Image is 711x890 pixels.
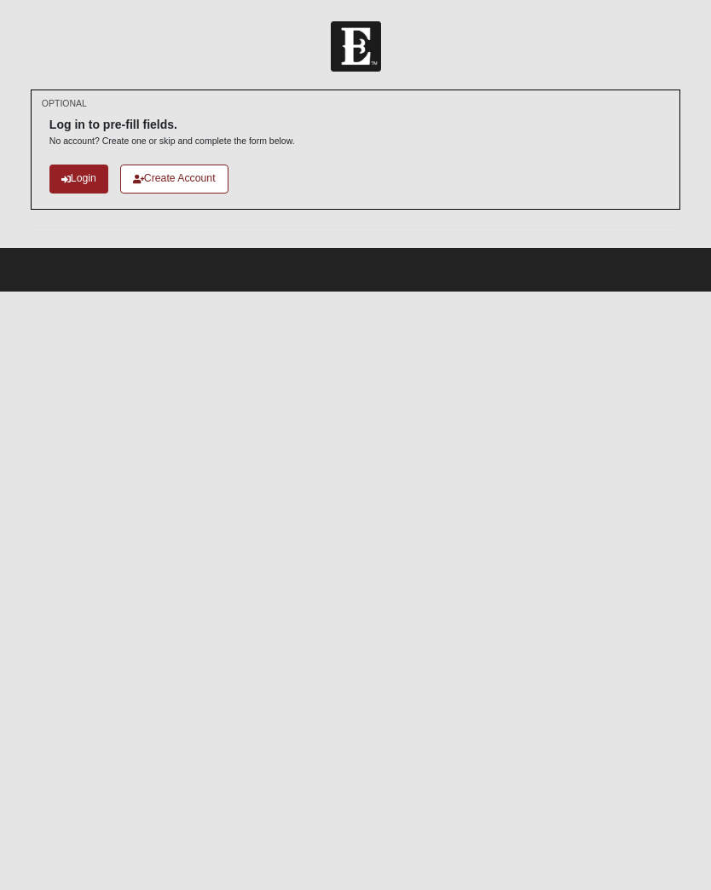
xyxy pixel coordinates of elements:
a: Login [49,165,108,193]
img: Church of Eleven22 Logo [331,21,381,72]
small: OPTIONAL [42,97,87,110]
p: No account? Create one or skip and complete the form below. [49,135,295,147]
a: Create Account [120,165,228,193]
h6: Log in to pre-fill fields. [49,118,295,132]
